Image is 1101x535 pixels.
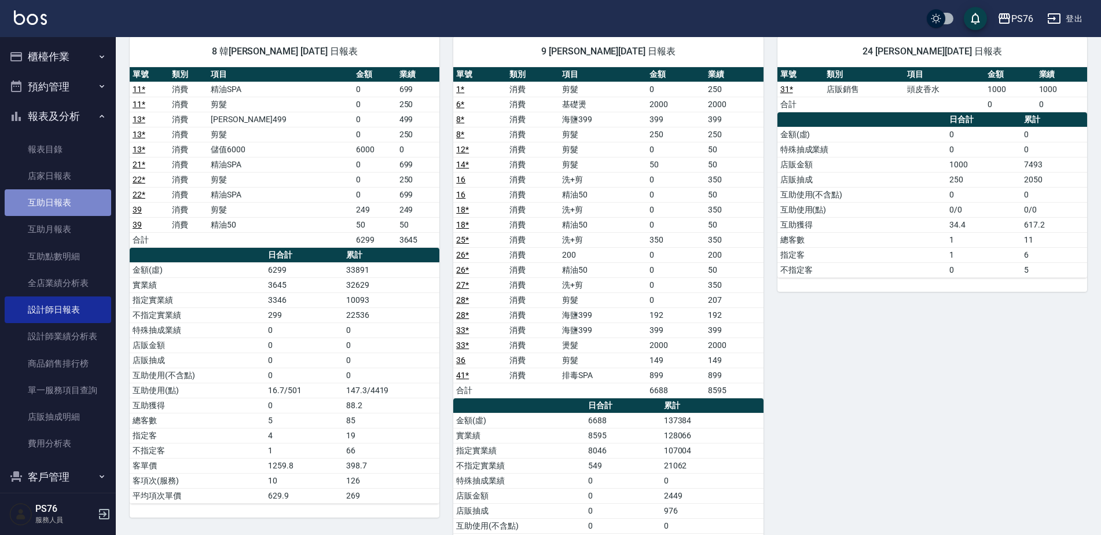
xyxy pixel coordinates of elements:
td: 1 [946,232,1021,247]
td: 0 [647,217,705,232]
td: 精油SPA [208,82,353,97]
td: 指定客 [777,247,946,262]
td: 消費 [507,97,559,112]
td: 剪髮 [208,97,353,112]
td: 不指定客 [130,443,265,458]
td: 66 [343,443,439,458]
td: 指定實業績 [130,292,265,307]
td: 基礎燙 [559,97,647,112]
td: 消費 [507,292,559,307]
td: 消費 [169,142,208,157]
td: 1 [946,247,1021,262]
td: 88.2 [343,398,439,413]
td: 指定客 [130,428,265,443]
td: 250 [397,172,440,187]
td: 消費 [507,157,559,172]
td: 0 [647,172,705,187]
p: 服務人員 [35,515,94,525]
td: 總客數 [130,413,265,428]
td: 1259.8 [265,458,343,473]
td: 137384 [661,413,764,428]
td: 350 [705,277,764,292]
td: 0 [647,292,705,307]
th: 日合計 [946,112,1021,127]
table: a dense table [453,67,763,398]
td: 0 [946,142,1021,157]
td: 699 [397,157,440,172]
td: 19 [343,428,439,443]
td: 0 [647,187,705,202]
button: 客戶管理 [5,462,111,492]
a: 39 [133,205,142,214]
td: 899 [705,368,764,383]
td: 總客數 [777,232,946,247]
td: 2000 [705,97,764,112]
td: 洗+剪 [559,277,647,292]
td: 精油SPA [208,187,353,202]
td: 617.2 [1021,217,1087,232]
td: 剪髮 [559,142,647,157]
th: 單號 [130,67,169,82]
th: 項目 [904,67,985,82]
td: 399 [705,112,764,127]
td: 549 [585,458,661,473]
td: 實業績 [130,277,265,292]
td: 消費 [507,187,559,202]
td: 特殊抽成業績 [777,142,946,157]
a: 店家日報表 [5,163,111,189]
th: 金額 [647,67,705,82]
td: 7493 [1021,157,1087,172]
td: 0 [1021,187,1087,202]
td: 互助使用(不含點) [453,518,585,533]
td: 消費 [169,202,208,217]
a: 設計師業績分析表 [5,323,111,350]
button: PS76 [993,7,1038,31]
td: 32629 [343,277,439,292]
span: 24 [PERSON_NAME][DATE] 日報表 [791,46,1073,57]
a: 設計師日報表 [5,296,111,323]
td: 0 [647,142,705,157]
td: 499 [397,112,440,127]
td: 消費 [507,323,559,338]
td: 0 [1036,97,1087,112]
div: PS76 [1011,12,1033,26]
a: 費用分析表 [5,430,111,457]
td: 1 [265,443,343,458]
td: 精油50 [208,217,353,232]
td: 0 [343,338,439,353]
span: 8 韓[PERSON_NAME] [DATE] 日報表 [144,46,425,57]
td: 燙髮 [559,338,647,353]
td: 249 [353,202,397,217]
td: 250 [705,127,764,142]
td: 2000 [647,97,705,112]
td: 消費 [507,262,559,277]
td: 洗+剪 [559,232,647,247]
button: 櫃檯作業 [5,42,111,72]
td: 107004 [661,443,764,458]
th: 業績 [397,67,440,82]
th: 金額 [353,67,397,82]
td: 0 [265,353,343,368]
td: 10093 [343,292,439,307]
td: 剪髮 [559,82,647,97]
th: 金額 [985,67,1036,82]
td: 剪髮 [208,127,353,142]
h5: PS76 [35,503,94,515]
td: 剪髮 [208,172,353,187]
td: 消費 [507,307,559,323]
td: 0 [265,398,343,413]
td: 店販金額 [130,338,265,353]
td: 消費 [507,217,559,232]
td: 洗+剪 [559,202,647,217]
td: 5 [1021,262,1087,277]
td: 金額(虛) [130,262,265,277]
td: 0/0 [1021,202,1087,217]
a: 互助月報表 [5,216,111,243]
td: 精油50 [559,217,647,232]
td: 6000 [353,142,397,157]
td: 合計 [453,383,506,398]
td: 消費 [169,112,208,127]
a: 全店業績分析表 [5,270,111,296]
td: 0 [353,172,397,187]
td: 0 [585,473,661,488]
